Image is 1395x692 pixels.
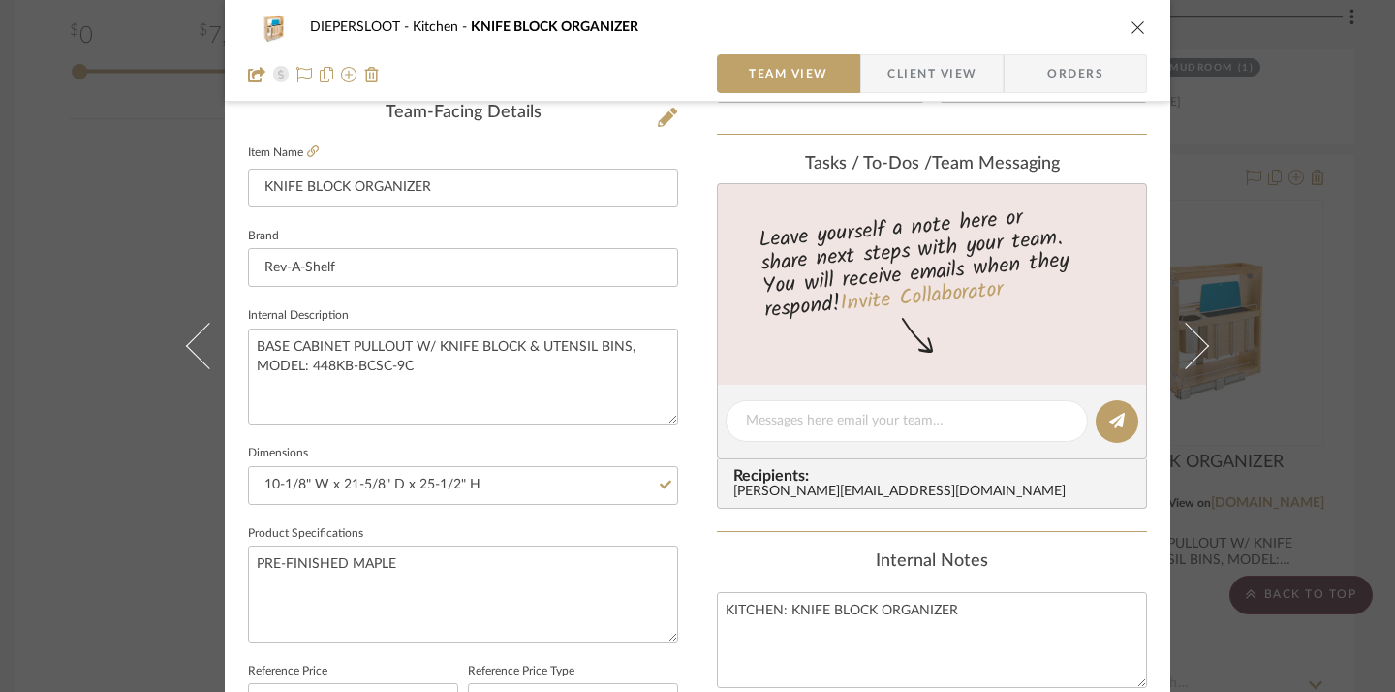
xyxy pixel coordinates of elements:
input: Enter Item Name [248,169,678,207]
div: team Messaging [717,154,1147,175]
div: [PERSON_NAME][EMAIL_ADDRESS][DOMAIN_NAME] [733,485,1138,500]
label: Brand [248,232,279,241]
img: Remove from project [364,67,380,82]
label: Product Specifications [248,529,363,539]
span: Team View [749,54,828,93]
span: KNIFE BLOCK ORGANIZER [471,20,638,34]
span: DIEPERSLOOT [310,20,413,34]
label: Item Name [248,144,319,161]
label: Reference Price [248,667,327,676]
input: Enter the dimensions of this item [248,466,678,505]
span: Kitchen [413,20,471,34]
span: Recipients: [733,467,1138,485]
button: close [1130,18,1147,36]
label: Internal Description [248,311,349,321]
input: Enter Brand [248,248,678,287]
div: Leave yourself a note here or share next steps with your team. You will receive emails when they ... [715,197,1150,327]
span: Orders [1026,54,1125,93]
span: Tasks / To-Dos / [805,155,932,173]
label: Dimensions [248,449,308,458]
span: Client View [887,54,976,93]
div: Internal Notes [717,551,1147,573]
a: Invite Collaborator [839,273,1005,322]
img: 5677f45b-ee1e-4958-bc68-4beec58cc10e_48x40.jpg [248,8,294,47]
div: Team-Facing Details [248,103,678,124]
label: Reference Price Type [468,667,574,676]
